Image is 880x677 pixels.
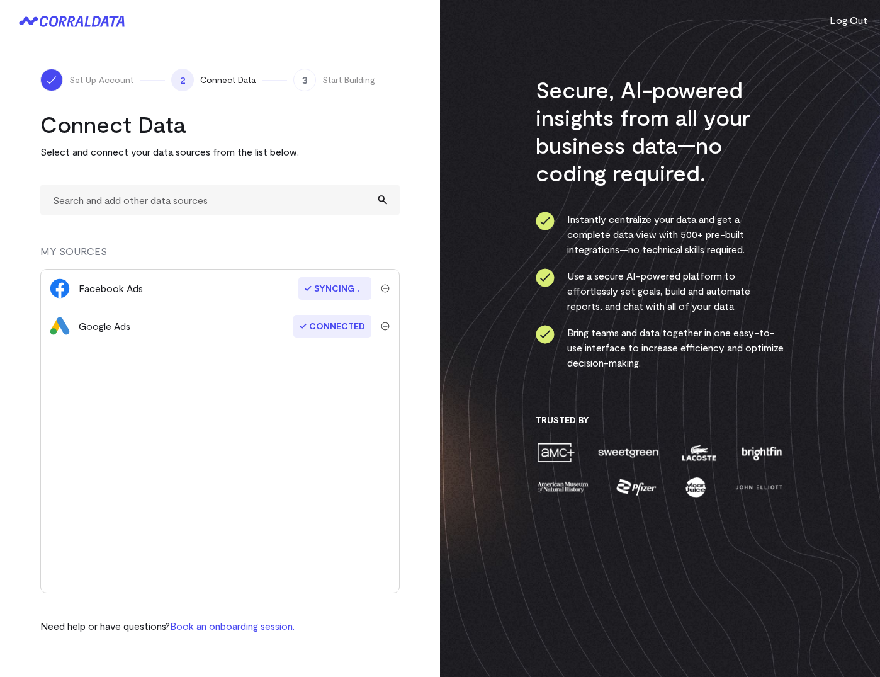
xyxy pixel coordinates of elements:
[381,322,390,331] img: trash-40e54a27.svg
[293,315,371,338] span: Connected
[40,244,400,269] div: MY SOURCES
[40,110,400,138] h2: Connect Data
[298,277,371,300] span: Syncing
[733,476,784,498] img: john-elliott-25751c40.png
[171,69,194,91] span: 2
[381,284,390,293] img: trash-40e54a27.svg
[739,441,784,464] img: brightfin-a251e171.png
[293,69,316,91] span: 3
[536,212,784,257] li: Instantly centralize your data and get a complete data view with 500+ pre-built integrations—no t...
[79,281,143,296] div: Facebook Ads
[322,74,375,86] span: Start Building
[615,476,658,498] img: pfizer-e137f5fc.png
[40,185,400,215] input: Search and add other data sources
[69,74,133,86] span: Set Up Account
[536,325,784,370] li: Bring teams and data together in one easy-to-use interface to increase efficiency and optimize de...
[536,76,784,186] h3: Secure, AI-powered insights from all your business data—no coding required.
[830,13,867,28] button: Log Out
[536,268,784,314] li: Use a secure AI-powered platform to effortlessly set goals, build and automate reports, and chat ...
[40,618,295,634] p: Need help or have questions?
[170,620,295,632] a: Book an onboarding session.
[200,74,256,86] span: Connect Data
[536,441,576,464] img: amc-0b11a8f1.png
[536,268,555,287] img: ico-check-circle-4b19435c.svg
[40,144,400,159] p: Select and connect your data sources from the list below.
[683,476,708,498] img: moon-juice-c312e729.png
[50,316,70,336] img: google_ads-c8121f33.png
[536,476,590,498] img: amnh-5afada46.png
[597,441,660,464] img: sweetgreen-1d1fb32c.png
[45,74,58,86] img: ico-check-white-5ff98cb1.svg
[536,414,784,426] h3: Trusted By
[50,278,70,299] img: facebook_ads-56946ca1.svg
[536,212,555,230] img: ico-check-circle-4b19435c.svg
[680,441,718,464] img: lacoste-7a6b0538.png
[79,319,130,334] div: Google Ads
[536,325,555,344] img: ico-check-circle-4b19435c.svg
